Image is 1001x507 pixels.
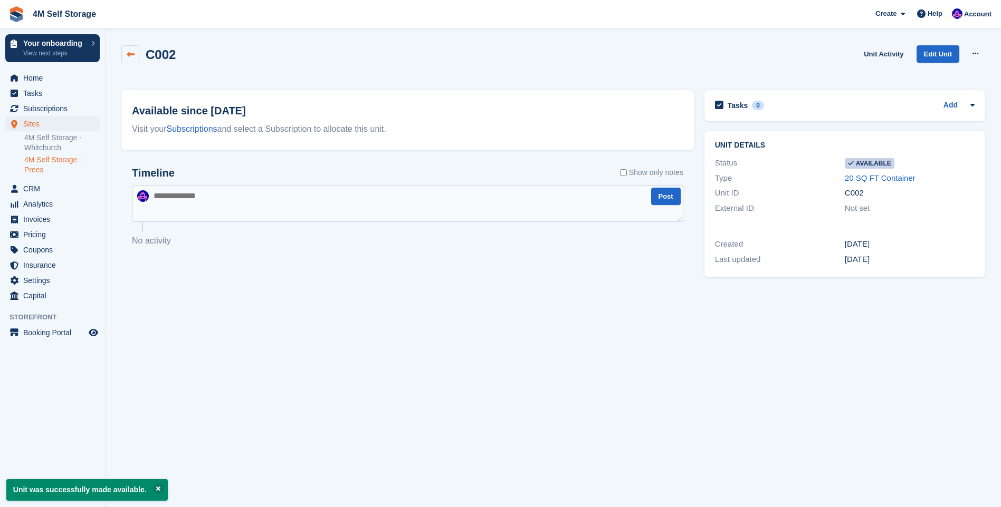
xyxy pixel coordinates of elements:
[5,273,100,288] a: menu
[24,133,100,153] a: 4M Self Storage - Whitchurch
[845,158,894,169] span: Available
[5,288,100,303] a: menu
[9,312,105,323] span: Storefront
[620,167,683,178] label: Show only notes
[23,197,87,211] span: Analytics
[23,71,87,85] span: Home
[715,157,845,169] div: Status
[5,197,100,211] a: menu
[845,253,975,266] div: [DATE]
[23,101,87,116] span: Subscriptions
[132,103,683,119] h2: Available since [DATE]
[23,212,87,227] span: Invoices
[5,86,100,101] a: menu
[132,235,683,247] p: No activity
[23,181,87,196] span: CRM
[6,479,168,501] p: Unit was successfully made available.
[23,258,87,272] span: Insurance
[8,6,24,22] img: stora-icon-8386f47178a22dfd0bd8f6a31ec36ba5ce8667c1dd55bd0f319d3a0aa187defe.svg
[5,101,100,116] a: menu
[728,101,748,110] h2: Tasks
[23,86,87,101] span: Tasks
[132,167,175,179] h2: Timeline
[5,227,100,242] a: menu
[5,212,100,227] a: menu
[651,188,681,205] button: Post
[5,181,100,196] a: menu
[132,123,683,135] div: Visit your and select a Subscription to allocate this unit.
[5,71,100,85] a: menu
[715,202,845,214] div: External ID
[875,8,897,19] span: Create
[860,45,908,63] a: Unit Activity
[845,173,916,182] a: 20 SQ FT Container
[23,242,87,257] span: Coupons
[752,101,764,110] div: 0
[137,190,149,202] img: Pete Clutton
[845,202,975,214] div: Not set
[23,288,87,303] span: Capital
[715,141,975,150] h2: Unit details
[715,253,845,266] div: Last updated
[5,258,100,272] a: menu
[24,155,100,175] a: 4M Self Storage - Prees
[964,9,992,19] span: Account
[23,227,87,242] span: Pricing
[845,187,975,199] div: C002
[5,34,100,62] a: Your onboarding View next steps
[715,187,845,199] div: Unit ID
[167,124,217,133] a: Subscriptions
[715,172,845,184] div: Type
[23,48,86,58] p: View next steps
[620,167,627,178] input: Show only notes
[845,238,975,250] div: [DATE]
[23,273,87,288] span: Settings
[28,5,100,23] a: 4M Self Storage
[928,8,942,19] span: Help
[23,325,87,340] span: Booking Portal
[5,116,100,131] a: menu
[87,326,100,339] a: Preview store
[5,242,100,257] a: menu
[146,47,176,62] h2: C002
[952,8,962,19] img: Pete Clutton
[917,45,959,63] a: Edit Unit
[943,100,958,112] a: Add
[23,116,87,131] span: Sites
[5,325,100,340] a: menu
[715,238,845,250] div: Created
[23,40,86,47] p: Your onboarding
